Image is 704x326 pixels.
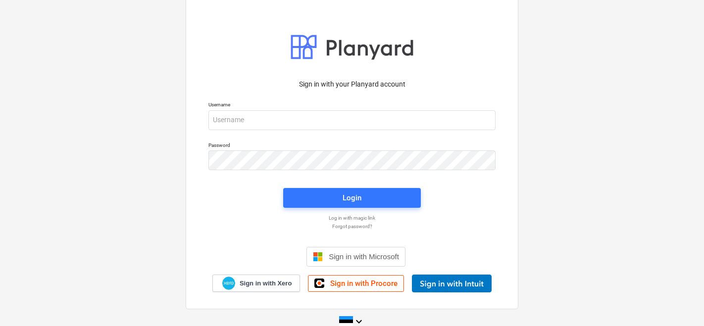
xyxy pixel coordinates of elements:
span: Sign in with Procore [330,279,398,288]
span: Sign in with Microsoft [329,252,399,261]
p: Sign in with your Planyard account [208,79,496,90]
button: Login [283,188,421,208]
img: Microsoft logo [313,252,323,262]
p: Username [208,101,496,110]
div: Login [343,191,361,204]
a: Sign in with Xero [212,275,301,292]
img: Xero logo [222,277,235,290]
a: Forgot password? [203,223,501,230]
a: Log in with magic link [203,215,501,221]
p: Password [208,142,496,150]
input: Username [208,110,496,130]
span: Sign in with Xero [240,279,292,288]
a: Sign in with Procore [308,275,404,292]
